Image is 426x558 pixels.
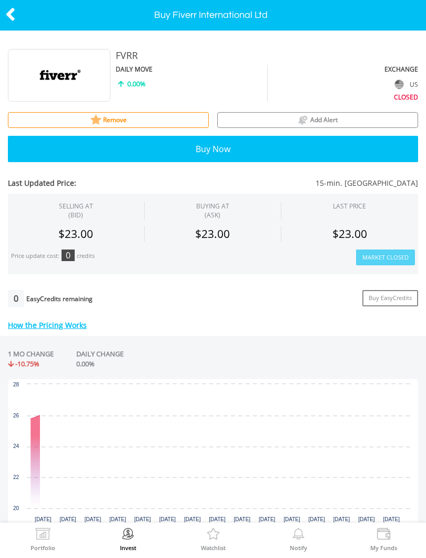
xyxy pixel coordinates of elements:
div: EasyCredits remaining [26,295,93,304]
img: flag [395,79,404,89]
div: LAST PRICE [333,202,366,211]
button: Market Closed [356,250,415,266]
span: $23.00 [58,226,93,241]
div: FVRR [116,49,342,63]
span: (ASK) [196,211,229,220]
button: price alerts bell Add Alert [217,112,418,128]
span: -10.75% [15,359,39,368]
a: My Funds [370,528,397,551]
text: [DATE] 2025 [358,516,375,529]
text: [DATE] 2025 [259,516,276,529]
img: Watchlist [205,528,221,543]
div: 1 MO CHANGE [8,349,54,359]
text: 24 [13,443,19,449]
text: [DATE] 2025 [283,516,300,529]
label: Notify [290,545,307,551]
img: price alerts bell [297,114,309,126]
text: [DATE] 2025 [383,516,400,529]
text: [DATE] 2025 [109,516,126,529]
img: View Portfolio [35,528,51,543]
img: View Funds [376,528,392,543]
div: credits [77,252,95,260]
div: 0 [62,250,75,261]
div: SELLING AT [59,202,93,220]
text: [DATE] 2025 [234,516,251,529]
div: CLOSED [268,91,419,102]
a: How the Pricing Works [8,320,87,330]
span: $23.00 [332,226,367,241]
text: [DATE] 2025 [85,516,102,529]
text: 26 [13,413,19,418]
button: Buy Now [8,136,418,162]
text: [DATE] 2025 [134,516,151,529]
div: EXCHANGE [268,65,419,74]
div: DAILY CHANGE [76,349,162,359]
a: Portfolio [31,528,55,551]
text: [DATE] 2025 [309,516,326,529]
label: My Funds [370,545,397,551]
label: Invest [120,545,136,551]
a: Watchlist [201,528,226,551]
text: [DATE] 2025 [159,516,176,529]
a: Buy EasyCredits [362,290,418,306]
span: Add Alert [310,115,338,124]
div: 0 [8,290,24,307]
text: [DATE] 2025 [333,516,350,529]
text: [DATE] 2025 [35,516,52,529]
a: Notify [290,528,307,551]
text: [DATE] 2025 [59,516,76,529]
div: Chart. Highcharts interactive chart. [8,379,418,537]
button: watchlist Remove [8,112,209,128]
span: US [410,80,418,89]
span: 0.00% [127,79,146,88]
div: DAILY MOVE [116,65,267,74]
span: Last Updated Price: [8,178,179,188]
span: 15-min. [GEOGRAPHIC_DATA] [179,178,418,188]
text: 28 [13,382,19,387]
text: [DATE] 2025 [184,516,201,529]
span: (BID) [59,211,93,220]
span: $23.00 [195,226,230,241]
label: Portfolio [31,545,55,551]
label: Watchlist [201,545,226,551]
text: [DATE] 2025 [209,516,226,529]
span: Remove [103,115,127,124]
svg: Interactive chart [8,379,418,537]
a: Invest [120,528,136,551]
span: BUYING AT [196,202,229,220]
img: watchlist [90,114,102,126]
span: 0.00% [76,359,95,368]
img: View Notifications [290,528,307,543]
text: 22 [13,474,19,480]
img: EQU.US.FVRR.png [20,49,99,102]
img: Invest Now [120,528,136,543]
text: 20 [13,505,19,511]
div: Price update cost: [11,252,59,260]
